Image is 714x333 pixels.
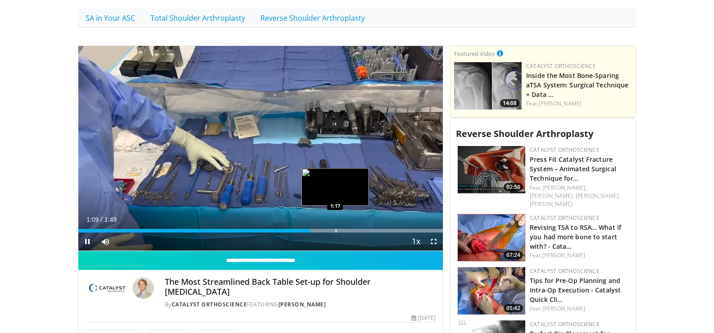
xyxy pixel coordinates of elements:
span: 1:09 [86,216,99,223]
button: Pause [78,233,96,251]
div: Progress Bar [78,229,443,233]
a: [PERSON_NAME] [542,251,585,259]
a: [PERSON_NAME], [530,192,574,200]
span: 1:49 [105,216,117,223]
span: 14:08 [500,99,519,107]
a: SA in Your ASC [78,9,143,27]
video-js: Video Player [78,46,443,251]
img: 5610f67a-4425-403b-971f-ae30007e1eaa.png.150x105_q85_crop-smart_upscale.jpg [458,146,525,193]
a: [PERSON_NAME], [576,192,620,200]
img: image.jpeg [301,168,369,206]
a: 14:08 [454,62,522,109]
a: [PERSON_NAME] [278,301,326,308]
a: Catalyst OrthoScience [530,146,600,154]
div: Feat. [526,100,632,108]
div: Feat. [530,305,628,313]
a: 05:42 [458,267,525,315]
a: Revising TSA to RSA… What if you had more bone to start with? - Cata… [530,223,621,251]
button: Mute [96,233,114,251]
a: [PERSON_NAME] [530,200,573,208]
img: Catalyst OrthoScience [86,277,129,299]
img: 63cf303b-9776-40fe-a00b-783275d31ff6.150x105_q85_crop-smart_upscale.jpg [458,267,525,315]
span: 02:50 [504,183,523,191]
a: Inside the Most Bone-Sparing aTSA System: Surgical Technique + Data … [526,71,628,99]
a: [PERSON_NAME] [539,100,582,107]
a: [PERSON_NAME], [542,184,587,192]
div: [DATE] [411,314,436,322]
a: Catalyst OrthoScience [530,267,600,275]
a: Tips for Pre-Op Planning and Intra-Op Execution - Catalyst Quick Cli… [530,276,621,304]
img: 9f15458b-d013-4cfd-976d-a83a3859932f.150x105_q85_crop-smart_upscale.jpg [454,62,522,109]
button: Fullscreen [425,233,443,251]
img: 1cbc3e67-6ed3-45f3-85ca-3396bcdc5602.png.150x105_q85_crop-smart_upscale.png [458,214,525,261]
a: 02:50 [458,146,525,193]
div: Feat. [530,184,628,208]
a: Catalyst OrthoScience [530,320,600,328]
span: 05:42 [504,304,523,312]
a: Total Shoulder Arthroplasty [143,9,253,27]
a: Press Fit Catalyst Fracture System – Animated Surgical Technique for… [530,155,616,182]
div: By FEATURING [165,301,436,309]
a: Catalyst OrthoScience [530,214,600,222]
a: [PERSON_NAME] [542,305,585,312]
button: Playback Rate [407,233,425,251]
img: Avatar [132,277,154,299]
span: 07:24 [504,251,523,259]
small: Featured Video [454,50,495,58]
div: Feat. [530,251,628,260]
a: Catalyst OrthoScience [172,301,247,308]
h4: The Most Streamlined Back Table Set-up for Shoulder [MEDICAL_DATA] [165,277,436,297]
span: Reverse Shoulder Arthroplasty [456,128,593,140]
a: 07:24 [458,214,525,261]
a: Catalyst OrthoScience [526,62,596,70]
a: Reverse Shoulder Arthroplasty [253,9,373,27]
span: / [101,216,103,223]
